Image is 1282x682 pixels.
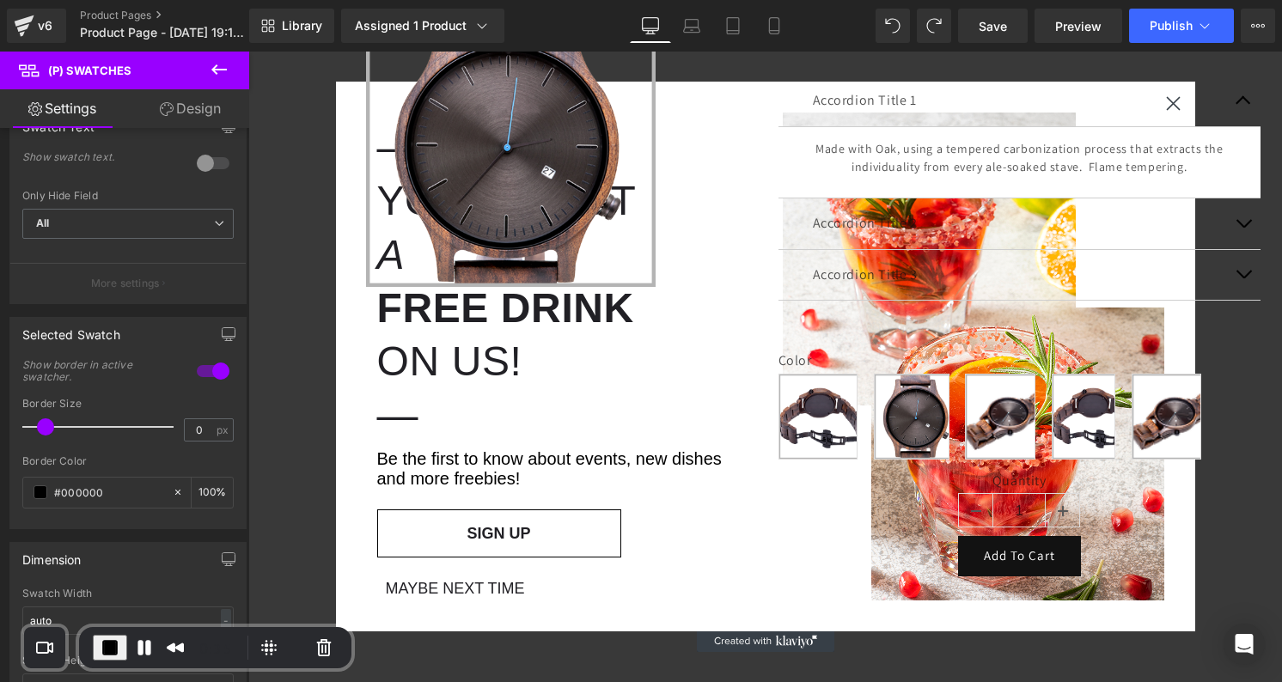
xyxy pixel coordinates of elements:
[36,216,49,229] b: All
[128,89,253,128] a: Design
[217,424,231,435] span: px
[34,15,56,37] div: v6
[22,543,82,567] div: Dimension
[80,26,245,40] span: Product Page - [DATE] 19:14:10
[1129,9,1234,43] button: Publish
[1055,17,1102,35] span: Preview
[282,18,322,33] span: Library
[1224,624,1265,665] div: Open Intercom Messenger
[917,9,951,43] button: Redo
[22,606,234,635] input: auto
[221,609,231,632] div: -
[710,484,833,525] button: Add To Cart
[979,17,1007,35] span: Save
[712,9,754,43] a: Tablet
[91,276,160,291] p: More settings
[22,455,234,467] div: Border Color
[543,88,1000,125] p: Made with Oak, using a tempered carbonization process that extracts the individuality from every ...
[565,211,979,236] p: Accordion Title 3
[1241,9,1275,43] button: More
[1035,9,1122,43] a: Preview
[22,655,234,667] div: Swatch Height
[48,64,131,77] span: (P) Swatches
[249,9,334,43] a: New Library
[630,9,671,43] a: Desktop
[22,151,177,163] div: Show swatch text.
[192,478,233,508] div: %
[22,318,120,342] div: Selected Swatch
[1150,19,1193,33] span: Publish
[530,301,1013,321] label: Color
[565,160,979,185] p: Accordion Title 2
[7,9,66,43] a: v6
[22,588,234,600] div: Swatch Width
[530,421,1013,441] label: Quantity
[22,359,177,383] div: Show border in active swatcher.
[22,398,234,410] div: Border Size
[671,9,712,43] a: Laptop
[22,190,234,202] div: Only Hide Field
[565,37,979,62] p: Accordion Title 1
[10,263,246,303] button: More settings
[876,9,910,43] button: Undo
[355,17,491,34] div: Assigned 1 Product
[54,483,164,502] input: Color
[80,9,278,22] a: Product Pages
[754,9,795,43] a: Mobile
